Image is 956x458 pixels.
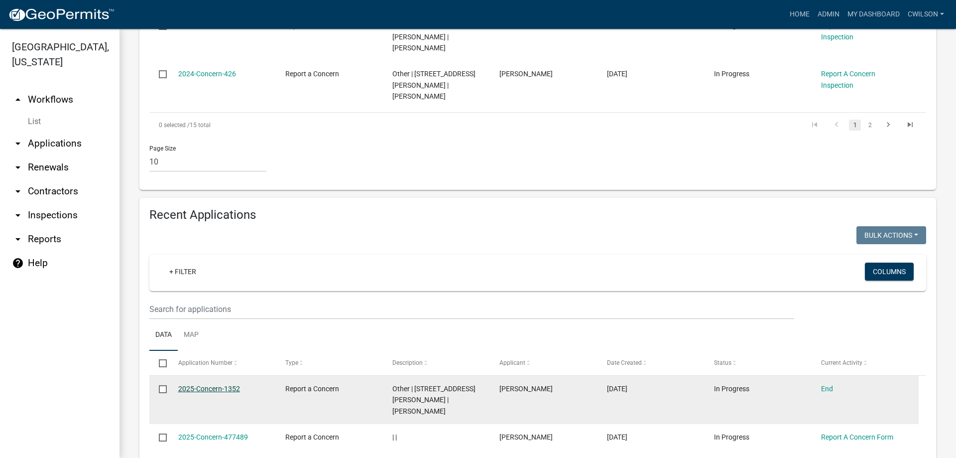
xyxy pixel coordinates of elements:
[383,351,490,375] datatable-header-cell: Description
[607,21,627,29] span: 07/30/2024
[714,70,749,78] span: In Progress
[178,433,248,441] a: 2025-Concern-477489
[864,120,876,131] a: 2
[392,21,476,52] span: Other | 13475 Allison Road | Betty Altmeyer
[149,113,456,138] div: 15 total
[714,385,749,393] span: In Progress
[161,263,204,281] a: + Filter
[178,21,236,29] a: 2024-Concern-447
[821,385,833,393] a: End
[149,299,794,319] input: Search for applications
[847,117,862,134] li: page 1
[276,351,383,375] datatable-header-cell: Type
[285,70,339,78] span: Report a Concern
[607,359,642,366] span: Date Created
[499,433,553,441] span: Charlie Wilson
[285,359,298,366] span: Type
[149,351,168,375] datatable-header-cell: Select
[178,359,233,366] span: Application Number
[714,21,749,29] span: In Progress
[856,226,926,244] button: Bulk Actions
[12,94,24,106] i: arrow_drop_up
[821,359,862,366] span: Current Activity
[159,122,190,129] span: 0 selected /
[597,351,704,375] datatable-header-cell: Date Created
[827,120,846,131] a: go to previous page
[490,351,597,375] datatable-header-cell: Applicant
[12,209,24,221] i: arrow_drop_down
[821,433,893,441] a: Report A Concern Form
[392,70,476,101] span: Other | 3220 Wilbur Road | Brandon Love
[285,385,339,393] span: Report a Concern
[12,138,24,150] i: arrow_drop_down
[499,359,525,366] span: Applicant
[607,433,627,441] span: 09/12/2025
[901,120,920,131] a: go to last page
[849,120,861,131] a: 1
[821,70,875,89] a: Report A Concern Inspection
[812,351,919,375] datatable-header-cell: Current Activity
[862,117,877,134] li: page 2
[178,70,236,78] a: 2024-Concern-426
[843,5,904,24] a: My Dashboard
[149,208,926,222] h4: Recent Applications
[499,385,553,393] span: Charlie Wilson
[499,21,553,29] span: Lisa Plummer
[499,70,553,78] span: Lisa Plummer
[168,351,275,375] datatable-header-cell: Application Number
[178,319,205,351] a: Map
[865,263,914,281] button: Columns
[12,185,24,197] i: arrow_drop_down
[149,319,178,351] a: Data
[607,385,627,393] span: 09/12/2025
[12,161,24,173] i: arrow_drop_down
[178,385,240,393] a: 2025-Concern-1352
[904,5,948,24] a: cwilson
[705,351,812,375] datatable-header-cell: Status
[285,21,339,29] span: Report a Concern
[607,70,627,78] span: 07/24/2024
[285,433,339,441] span: Report a Concern
[786,5,814,24] a: Home
[714,359,731,366] span: Status
[392,359,423,366] span: Description
[12,257,24,269] i: help
[714,433,749,441] span: In Progress
[814,5,843,24] a: Admin
[12,233,24,245] i: arrow_drop_down
[392,385,476,416] span: Other | 10148 N Pennington Rd | Tylor Perry
[392,433,397,441] span: | |
[879,120,898,131] a: go to next page
[805,120,824,131] a: go to first page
